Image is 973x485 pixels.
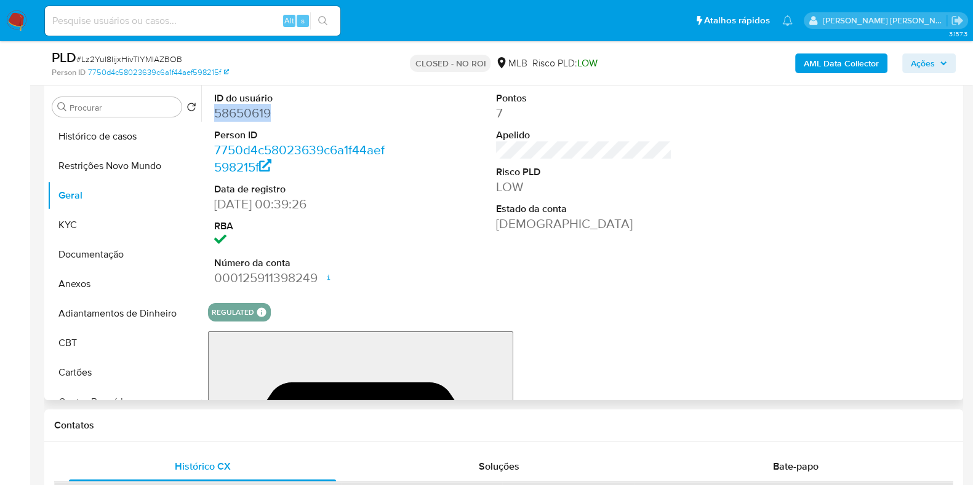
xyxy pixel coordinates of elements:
div: MLB [495,57,527,70]
span: LOW [577,56,597,70]
b: AML Data Collector [804,53,879,73]
dd: [DATE] 00:39:26 [214,195,390,213]
button: Retornar ao pedido padrão [186,102,196,116]
b: PLD [52,47,76,67]
span: Bate-papo [773,459,819,473]
dt: Número da conta [214,256,390,270]
span: Histórico CX [175,459,231,473]
span: 3.157.3 [948,29,967,39]
span: Risco PLD: [532,57,597,70]
dt: Risco PLD [496,165,672,179]
button: AML Data Collector [795,53,887,73]
button: Documentação [47,240,201,269]
dt: Person ID [214,128,390,142]
p: CLOSED - NO ROI [410,55,491,72]
dd: 7 [496,104,672,122]
button: CBT [47,328,201,358]
p: danilo.toledo@mercadolivre.com [823,15,947,26]
dt: Apelido [496,128,672,142]
span: # Lz2Yul8IijxHivTIYMIAZBOB [76,53,182,65]
dt: Estado da conta [496,202,672,216]
dd: [DEMOGRAPHIC_DATA] [496,215,672,232]
h1: Contatos [54,419,953,432]
dt: Pontos [496,92,672,105]
button: Geral [47,181,201,210]
span: Soluções [479,459,519,473]
button: search-icon [310,12,335,30]
button: Adiantamentos de Dinheiro [47,299,201,328]
dd: 58650619 [214,104,390,122]
a: Notificações [782,15,793,26]
button: Contas Bancárias [47,387,201,417]
input: Procurar [70,102,177,113]
button: Cartões [47,358,201,387]
b: Person ID [52,67,86,78]
a: 7750d4c58023639c6a1f44aef598215f [214,141,385,176]
span: s [301,15,305,26]
button: Restrições Novo Mundo [47,151,201,181]
button: KYC [47,210,201,240]
input: Pesquise usuários ou casos... [45,13,340,29]
span: Alt [284,15,294,26]
span: Ações [911,53,935,73]
button: Anexos [47,269,201,299]
button: Histórico de casos [47,122,201,151]
button: Ações [902,53,956,73]
dd: 000125911398249 [214,269,390,286]
button: Procurar [57,102,67,112]
dt: ID do usuário [214,92,390,105]
a: Sair [951,14,964,27]
dt: Data de registro [214,183,390,196]
span: Atalhos rápidos [704,14,770,27]
dt: RBA [214,219,390,233]
dd: LOW [496,178,672,195]
a: 7750d4c58023639c6a1f44aef598215f [88,67,229,78]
